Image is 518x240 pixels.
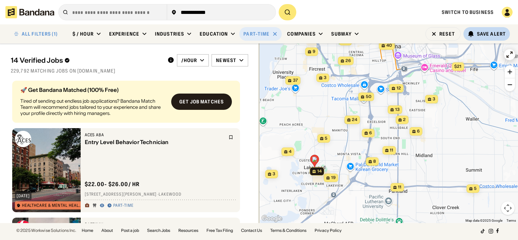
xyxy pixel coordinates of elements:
[506,219,516,222] a: Terms (opens in new tab)
[398,184,401,190] span: 11
[390,147,393,153] span: 11
[403,117,406,123] span: 2
[417,128,420,134] span: 6
[442,9,494,15] a: Switch to Business
[15,220,31,237] img: Safeway logo
[477,31,506,37] div: Save Alert
[373,159,376,164] span: 8
[273,171,275,177] span: 3
[331,175,336,181] span: 19
[243,31,270,37] div: Part-time
[465,219,502,222] span: Map data ©2025 Google
[293,78,298,83] span: 37
[397,85,401,91] span: 12
[20,87,166,93] div: 🚀 Get Bandana Matched (100% Free)
[181,57,197,63] div: /hour
[206,228,233,233] a: Free Tax Filing
[11,68,248,74] div: 229,792 matching jobs on [DOMAIN_NAME]
[22,32,58,36] div: ALL FILTERS (1)
[147,228,170,233] a: Search Jobs
[179,99,224,104] div: Get job matches
[325,136,327,141] span: 5
[5,6,54,18] img: Bandana logotype
[109,31,139,37] div: Experience
[261,214,283,223] img: Google
[474,186,477,192] span: 5
[15,131,31,147] img: ACES ABA logo
[317,168,322,174] span: 14
[85,181,140,188] div: $ 22.00 - $26.00 / hr
[287,31,316,37] div: Companies
[433,96,435,102] span: 3
[11,78,248,223] div: grid
[369,130,372,136] span: 6
[17,194,30,198] div: [DATE]
[85,192,236,197] div: [STREET_ADDRESS][PERSON_NAME] · Lakewood
[178,228,198,233] a: Resources
[155,31,184,37] div: Industries
[113,203,134,208] div: Part-time
[395,107,400,113] span: 13
[313,49,315,55] span: 9
[315,228,342,233] a: Privacy Policy
[101,228,113,233] a: About
[352,117,357,123] span: 24
[73,31,94,37] div: $ / hour
[386,43,392,48] span: 40
[11,56,162,64] div: 14 Verified Jobs
[20,98,166,117] div: Tired of sending out endless job applications? Bandana Match Team will recommend jobs tailored to...
[85,139,224,145] div: Entry Level Behavior Technician
[121,228,139,233] a: Post a job
[216,57,236,63] div: Newest
[22,203,82,207] div: Healthcare & Mental Health
[331,31,352,37] div: Subway
[439,32,455,36] div: Reset
[270,228,306,233] a: Terms & Conditions
[501,201,515,215] button: Map camera controls
[241,228,262,233] a: Contact Us
[85,222,224,227] div: Safeway
[454,64,461,69] span: $21
[82,228,93,233] a: Home
[261,214,283,223] a: Open this area in Google Maps (opens a new window)
[85,132,224,138] div: ACES ABA
[324,75,326,81] span: 3
[289,149,292,155] span: 4
[200,31,228,37] div: Education
[16,228,76,233] div: © 2025 Workwise Solutions Inc.
[345,58,351,64] span: 26
[366,94,372,100] span: 50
